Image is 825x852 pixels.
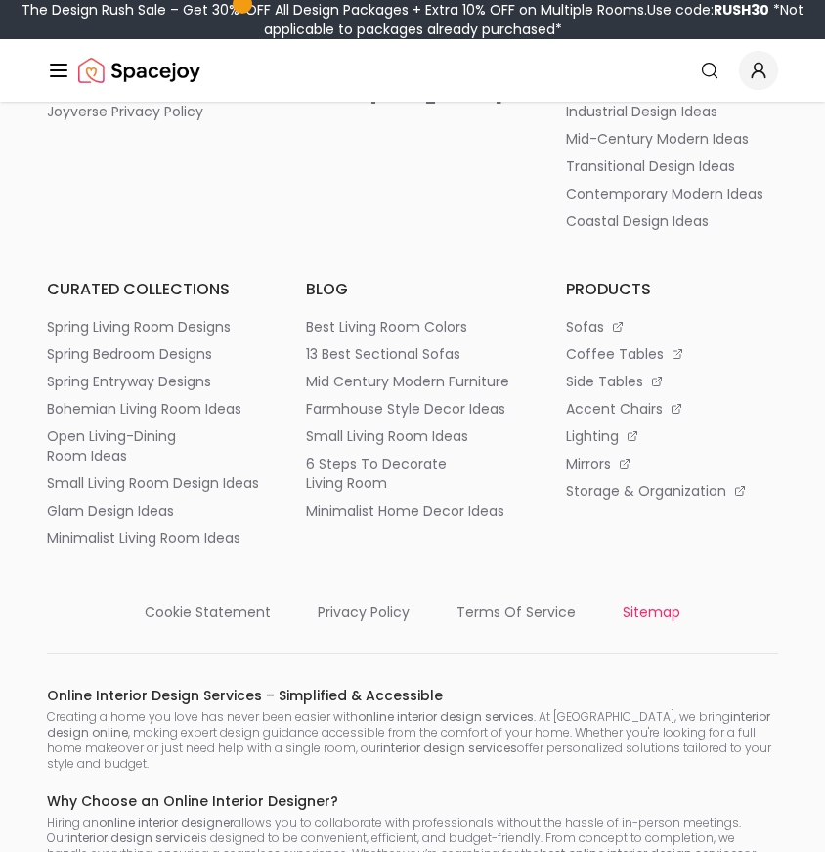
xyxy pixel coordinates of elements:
a: cookie statement [145,595,271,622]
p: storage & organization [566,481,726,501]
a: 6 steps to decorate living room [306,454,518,493]
p: small living room ideas [306,426,468,446]
a: sofas [566,317,778,336]
h6: Online Interior Design Services – Simplified & Accessible [47,686,778,705]
a: storage & organization [566,481,778,501]
img: Spacejoy Logo [78,51,200,90]
p: minimalist living room ideas [47,528,240,548]
a: coffee tables [566,344,778,364]
a: 13 best sectional sofas [306,344,518,364]
a: small living room design ideas [47,473,259,493]
p: terms of service [456,603,576,622]
a: terms of service [456,595,576,622]
a: joyverse privacy policy [47,102,259,121]
strong: interior design online [47,708,770,740]
a: contemporary modern ideas [566,184,778,203]
p: minimalist home decor ideas [306,501,504,520]
a: small living room ideas [306,426,518,446]
p: mid century modern furniture [306,372,509,391]
a: transitional design ideas [566,157,778,176]
p: spring living room designs [47,317,231,336]
a: industrial design ideas [566,102,778,121]
a: minimalist home decor ideas [306,501,518,520]
strong: online interior design services [358,708,534,725]
p: privacy policy [318,603,410,622]
a: bohemian living room ideas [47,399,259,419]
p: glam design ideas [47,501,174,520]
strong: interior design services [380,740,517,756]
p: coffee tables [566,344,664,364]
a: accent chairs [566,399,778,419]
strong: interior design service [67,830,197,846]
p: spring entryway designs [47,372,211,391]
p: sofas [566,317,604,336]
p: accent chairs [566,399,663,419]
a: mirrors [566,454,778,473]
a: privacy policy [318,595,410,622]
p: bohemian living room ideas [47,399,241,419]
p: farmhouse style decor ideas [306,399,505,419]
h6: blog [306,278,518,301]
h6: products [566,278,778,301]
a: minimalist living room ideas [47,528,259,548]
p: mirrors [566,454,611,473]
a: lighting [566,426,778,446]
p: lighting [566,426,619,446]
p: 13 best sectional sofas [306,344,460,364]
h6: Why Choose an Online Interior Designer? [47,791,778,811]
p: coastal design ideas [566,211,709,231]
strong: online interior designer [99,814,234,830]
a: sitemap [623,595,680,622]
nav: Global [47,39,778,102]
p: sitemap [623,603,680,622]
a: spring bedroom designs [47,344,259,364]
a: glam design ideas [47,501,259,520]
p: best living room colors [306,317,467,336]
a: open living-dining room ideas [47,426,259,466]
p: cookie statement [145,603,271,622]
p: Creating a home you love has never been easier with . At [GEOGRAPHIC_DATA], we bring , making exp... [47,709,778,772]
a: Spacejoy [78,51,200,90]
p: mid-century modern ideas [566,129,749,149]
p: side tables [566,372,643,391]
a: best living room colors [306,317,518,336]
p: spring bedroom designs [47,344,212,364]
p: contemporary modern ideas [566,184,763,203]
a: side tables [566,372,778,391]
p: industrial design ideas [566,102,717,121]
a: mid century modern furniture [306,372,518,391]
a: mid-century modern ideas [566,129,778,149]
a: farmhouse style decor ideas [306,399,518,419]
a: coastal design ideas [566,211,778,231]
p: joyverse privacy policy [47,102,203,121]
a: spring living room designs [47,317,259,336]
p: transitional design ideas [566,157,735,176]
a: spring entryway designs [47,372,259,391]
h6: curated collections [47,278,259,301]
